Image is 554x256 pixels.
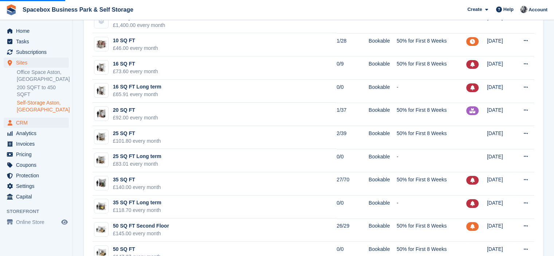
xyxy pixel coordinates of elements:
[16,47,60,57] span: Subscriptions
[94,85,108,96] img: 16-sqft-unit.jpg
[337,218,369,242] td: 26/29
[369,10,397,34] td: Bookable
[487,172,514,196] td: [DATE]
[4,192,69,202] a: menu
[16,192,60,202] span: Capital
[487,149,514,172] td: [DATE]
[529,6,547,13] span: Account
[4,149,69,159] a: menu
[16,128,60,138] span: Analytics
[16,170,60,181] span: Protection
[4,26,69,36] a: menu
[397,126,466,149] td: 50% for First 8 Weeks
[369,103,397,126] td: Bookable
[487,33,514,56] td: [DATE]
[397,33,466,56] td: 50% for First 8 Weeks
[113,230,169,237] div: £145.00 every month
[487,218,514,242] td: [DATE]
[487,103,514,126] td: [DATE]
[113,184,161,191] div: £140.00 every month
[337,126,369,149] td: 2/39
[113,68,158,75] div: £73.60 every month
[16,160,60,170] span: Coupons
[397,103,466,126] td: 50% for First 8 Weeks
[369,80,397,103] td: Bookable
[4,217,69,227] a: menu
[337,56,369,80] td: 0/9
[113,130,161,137] div: 25 SQ FT
[113,245,161,253] div: 50 SQ FT
[113,21,218,29] div: £1,400.00 every month
[369,56,397,80] td: Bookable
[369,196,397,219] td: Bookable
[16,26,60,36] span: Home
[369,172,397,196] td: Bookable
[487,10,514,34] td: [DATE]
[487,80,514,103] td: [DATE]
[397,196,466,219] td: -
[17,69,69,83] a: Office Space Aston, [GEOGRAPHIC_DATA]
[60,218,69,227] a: Preview store
[113,222,169,230] div: 50 SQ FT Second Floor
[4,170,69,181] a: menu
[94,224,108,235] img: 50-sqft-unit%20(1).jpg
[369,218,397,242] td: Bookable
[337,33,369,56] td: 1/28
[467,6,482,13] span: Create
[397,80,466,103] td: -
[4,47,69,57] a: menu
[487,196,514,219] td: [DATE]
[113,91,161,98] div: £65.91 every month
[487,126,514,149] td: [DATE]
[16,217,60,227] span: Online Store
[4,160,69,170] a: menu
[94,14,108,28] img: blank-unit-type-icon-ffbac7b88ba66c5e286b0e438baccc4b9c83835d4c34f86887a83fc20ec27e7b.svg
[94,109,108,119] img: 20-sqft-unit.jpg
[113,83,161,91] div: 16 SQ FT Long term
[94,178,108,188] img: 30-sqft-unit.jpg
[16,149,60,159] span: Pricing
[397,10,466,34] td: 50% for 12 months
[4,139,69,149] a: menu
[397,149,466,172] td: -
[4,36,69,47] a: menu
[4,58,69,68] a: menu
[113,106,158,114] div: 20 SQ FT
[520,6,527,13] img: SUDIPTA VIRMANI
[94,37,108,51] img: Locker%20Medium%201%20-%20Imperial%20(1).jpg
[113,137,161,145] div: £101.80 every month
[503,6,514,13] span: Help
[337,172,369,196] td: 27/70
[337,80,369,103] td: 0/0
[16,36,60,47] span: Tasks
[113,176,161,184] div: 35 SQ FT
[6,4,17,15] img: stora-icon-8386f47178a22dfd0bd8f6a31ec36ba5ce8667c1dd55bd0f319d3a0aa187defe.svg
[113,206,161,214] div: £118.70 every month
[16,58,60,68] span: Sites
[487,56,514,80] td: [DATE]
[397,172,466,196] td: 50% for First 8 Weeks
[337,103,369,126] td: 1/37
[113,199,161,206] div: 35 SQ FT Long term
[113,60,158,68] div: 16 SQ FT
[94,201,108,212] img: Screenshot%202025-03-03%20151840.png
[94,62,108,73] img: 15-sqft-unit.jpg
[113,153,161,160] div: 25 SQ FT Long term
[16,118,60,128] span: CRM
[20,4,136,16] a: Spacebox Business Park & Self Storage
[7,208,72,215] span: Storefront
[113,160,161,168] div: £83.01 every month
[369,126,397,149] td: Bookable
[337,196,369,219] td: 0/0
[4,181,69,191] a: menu
[337,149,369,172] td: 0/0
[113,37,158,44] div: 10 SQ FT
[17,99,69,113] a: Self-Storage Aston, [GEOGRAPHIC_DATA]
[337,10,369,34] td: 0/1
[113,114,158,122] div: £92.00 every month
[4,118,69,128] a: menu
[397,56,466,80] td: 50% for First 8 Weeks
[369,149,397,172] td: Bookable
[397,218,466,242] td: 50% for First 8 Weeks
[94,131,108,142] img: 25.jpg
